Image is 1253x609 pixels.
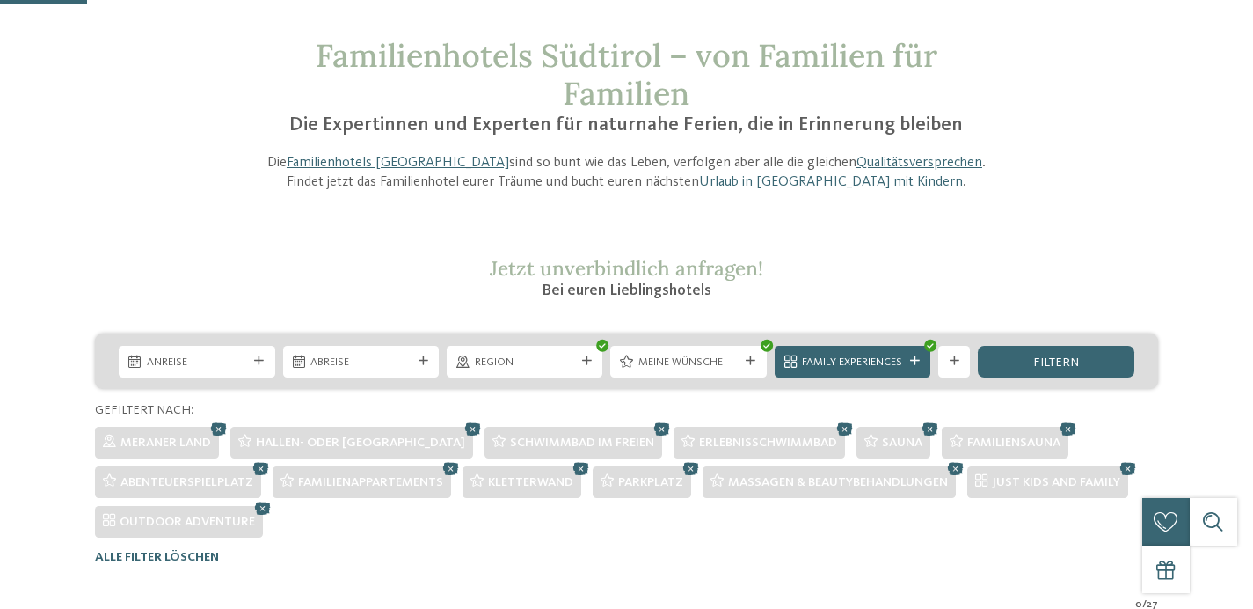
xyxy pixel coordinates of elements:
a: Familienhotels [GEOGRAPHIC_DATA] [287,156,509,170]
span: Kletterwand [488,476,573,488]
span: Familienhotels Südtirol – von Familien für Familien [316,35,937,114]
span: Erlebnisschwimmbad [699,437,837,449]
span: Alle Filter löschen [95,551,219,563]
span: Meraner Land [120,437,211,449]
span: Family Experiences [802,355,902,371]
span: Region [475,355,575,371]
span: OUTDOOR ADVENTURE [120,516,255,528]
span: Schwimmbad im Freien [510,437,654,449]
span: Abreise [310,355,411,371]
span: Bei euren Lieblingshotels [542,282,711,298]
span: Anreise [147,355,247,371]
a: Urlaub in [GEOGRAPHIC_DATA] mit Kindern [699,175,963,189]
span: Parkplatz [618,476,683,488]
span: Meine Wünsche [638,355,739,371]
span: Familiensauna [967,437,1060,449]
span: Hallen- oder [GEOGRAPHIC_DATA] [256,437,465,449]
p: Die sind so bunt wie das Leben, verfolgen aber alle die gleichen . Findet jetzt das Familienhotel... [251,153,1003,193]
span: filtern [1033,356,1079,369]
span: Abenteuerspielplatz [120,476,253,488]
span: Sauna [882,437,922,449]
span: Familienappartements [298,476,443,488]
span: Jetzt unverbindlich anfragen! [490,255,763,281]
span: Massagen & Beautybehandlungen [728,476,948,488]
a: Qualitätsversprechen [856,156,982,170]
span: Gefiltert nach: [95,404,194,416]
span: JUST KIDS AND FAMILY [992,476,1120,488]
span: Die Expertinnen und Experten für naturnahe Ferien, die in Erinnerung bleiben [289,115,963,135]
